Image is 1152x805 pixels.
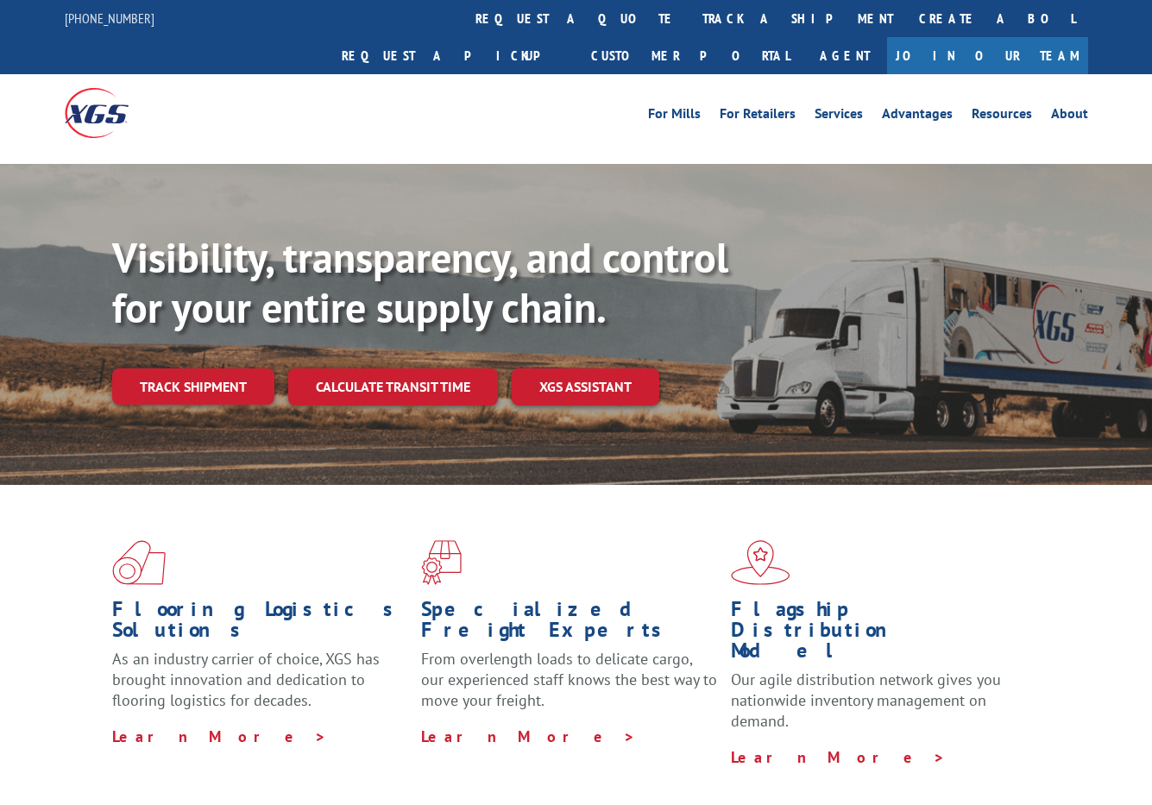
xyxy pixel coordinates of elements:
[648,107,701,126] a: For Mills
[731,540,790,585] img: xgs-icon-flagship-distribution-model-red
[887,37,1088,74] a: Join Our Team
[720,107,796,126] a: For Retailers
[112,599,408,649] h1: Flooring Logistics Solutions
[972,107,1032,126] a: Resources
[112,230,728,334] b: Visibility, transparency, and control for your entire supply chain.
[882,107,953,126] a: Advantages
[421,649,717,726] p: From overlength loads to delicate cargo, our experienced staff knows the best way to move your fr...
[731,670,1001,731] span: Our agile distribution network gives you nationwide inventory management on demand.
[731,599,1027,670] h1: Flagship Distribution Model
[578,37,803,74] a: Customer Portal
[421,599,717,649] h1: Specialized Freight Experts
[731,747,946,767] a: Learn More >
[65,9,154,27] a: [PHONE_NUMBER]
[329,37,578,74] a: Request a pickup
[112,649,380,710] span: As an industry carrier of choice, XGS has brought innovation and dedication to flooring logistics...
[288,368,498,406] a: Calculate transit time
[112,726,327,746] a: Learn More >
[112,540,166,585] img: xgs-icon-total-supply-chain-intelligence-red
[421,540,462,585] img: xgs-icon-focused-on-flooring-red
[112,368,274,405] a: Track shipment
[815,107,863,126] a: Services
[512,368,659,406] a: XGS ASSISTANT
[803,37,887,74] a: Agent
[1051,107,1088,126] a: About
[421,726,636,746] a: Learn More >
